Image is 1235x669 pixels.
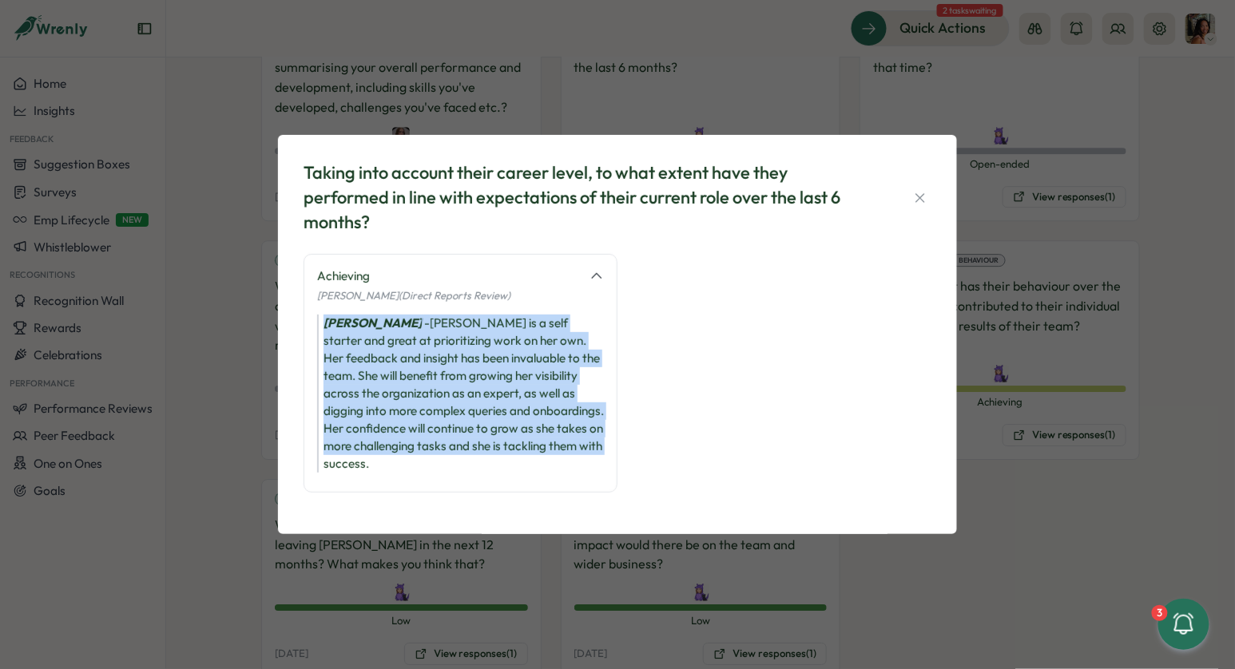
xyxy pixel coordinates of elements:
i: [PERSON_NAME] [324,315,422,331]
div: - [PERSON_NAME] is a self starter and great at prioritizing work on her own. Her feedback and ins... [317,315,604,473]
div: Achieving [317,267,580,285]
div: 3 [1152,605,1168,621]
button: 3 [1158,599,1209,650]
span: [PERSON_NAME] (Direct Reports Review) [317,289,510,302]
div: Taking into account their career level, to what extent have they performed in line with expectati... [304,160,871,234]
